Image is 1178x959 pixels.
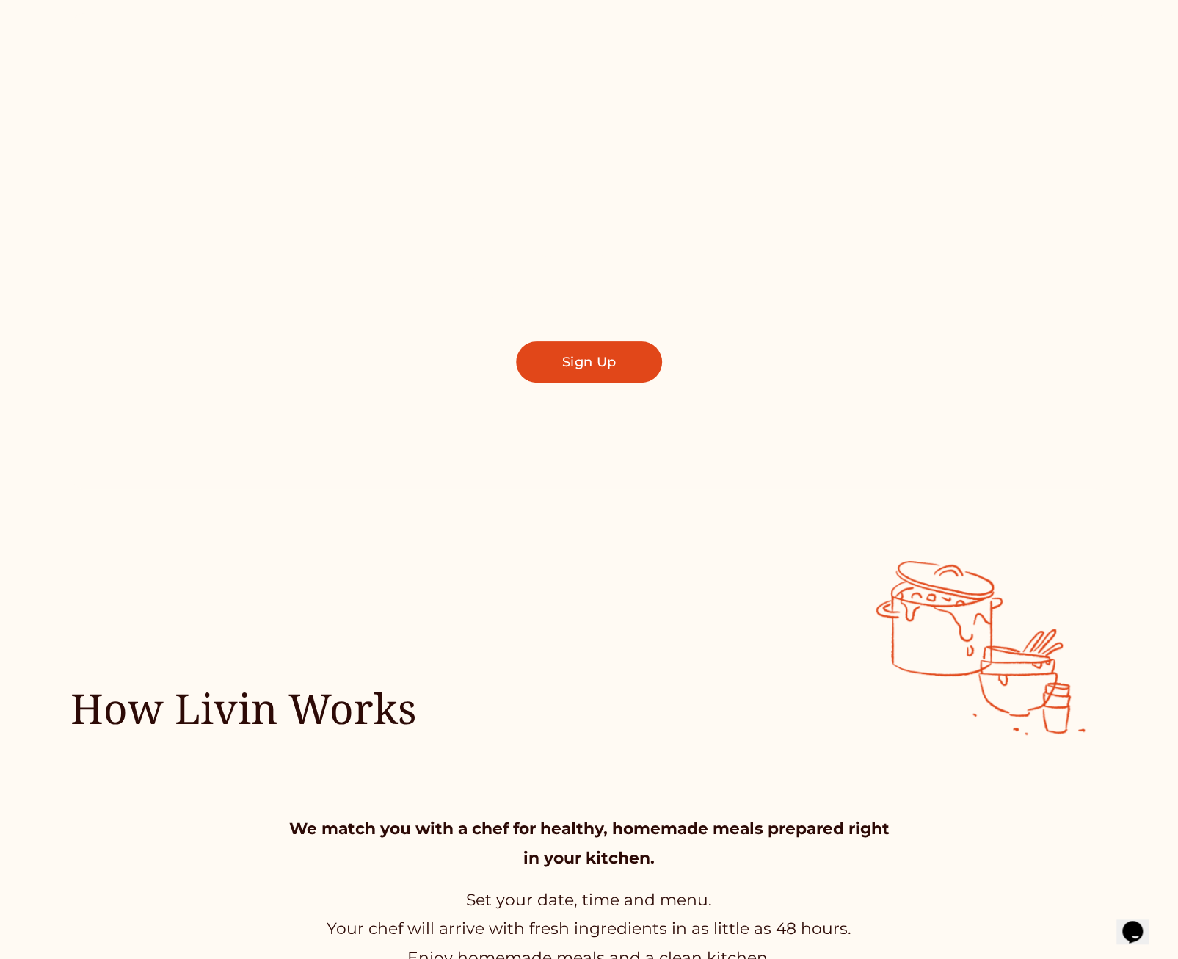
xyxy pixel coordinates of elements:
[70,682,454,736] h2: How Livin Works
[1116,900,1163,944] iframe: chat widget
[288,819,893,866] strong: We match you with a chef for healthy, homemade meals prepared right in your kitchen.
[335,236,843,303] span: Find a local chef who prepares customized, healthy meals in your kitchen
[516,341,661,383] a: Sign Up
[258,138,920,214] span: Take Back Your Evenings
